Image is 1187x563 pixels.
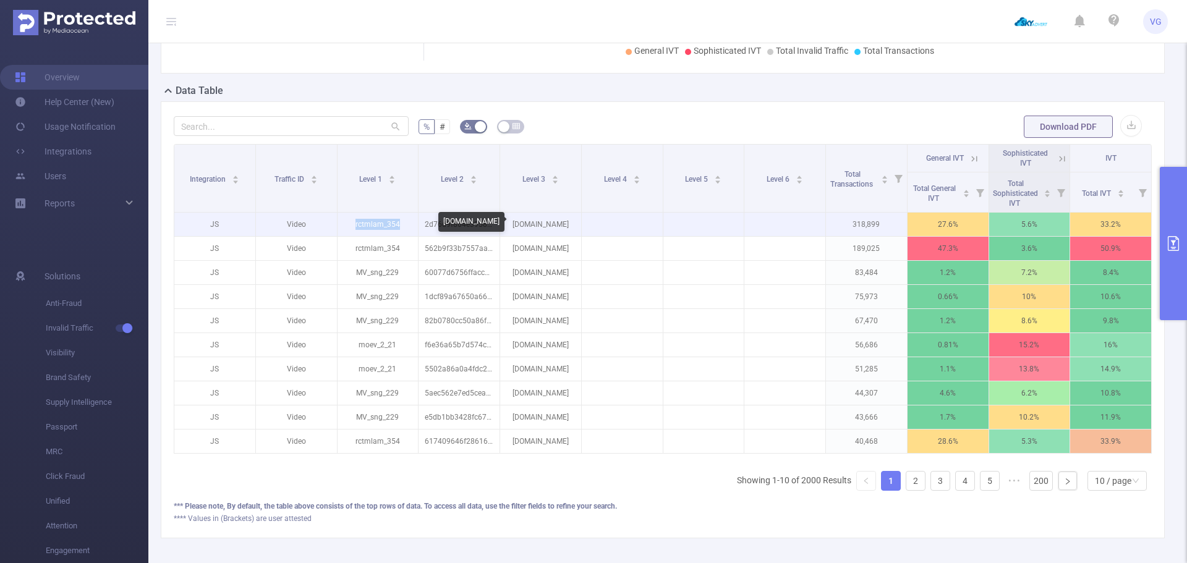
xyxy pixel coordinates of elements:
a: 3 [931,472,950,490]
a: Usage Notification [15,114,116,139]
h2: Data Table [176,83,223,98]
p: 6.2% [989,381,1070,405]
li: Next Page [1058,471,1078,491]
p: 8.4% [1070,261,1151,284]
i: icon: caret-up [881,174,888,177]
p: 83,484 [826,261,907,284]
p: MV_sng_229 [338,261,419,284]
p: Video [256,381,337,405]
p: MV_sng_229 [338,405,419,429]
span: Unified [46,489,148,514]
span: General IVT [926,154,964,163]
p: [DOMAIN_NAME] [500,213,581,236]
span: Level 2 [441,175,466,184]
li: 200 [1029,471,1053,491]
p: 9.8% [1070,309,1151,332]
p: 1dcf89a67650a66a6dc6711334f54dc0 [419,285,500,308]
i: icon: caret-down [1117,192,1124,196]
a: Help Center (New) [15,90,114,114]
span: Reports [45,198,75,208]
p: [DOMAIN_NAME] [500,405,581,429]
div: *** Please note, By default, the table above consists of the top rows of data. To access all data... [174,501,1152,512]
p: Video [256,213,337,236]
div: Sort [470,174,477,181]
p: 1.1% [908,357,989,381]
i: icon: caret-down [963,192,969,196]
span: Traffic ID [274,175,306,184]
div: [DOMAIN_NAME] [438,212,504,232]
p: JS [174,333,255,357]
p: [DOMAIN_NAME] [500,237,581,260]
p: moev_2_21 [338,333,419,357]
a: 200 [1030,472,1052,490]
p: Video [256,285,337,308]
p: Video [256,237,337,260]
p: 10.2% [989,405,1070,429]
p: 1.2% [908,261,989,284]
span: Sophisticated IVT [694,46,761,56]
span: Level 5 [685,175,710,184]
p: 318,899 [826,213,907,236]
div: Sort [551,174,559,181]
p: 14.9% [1070,357,1151,381]
i: icon: caret-down [1044,192,1051,196]
span: Anti-Fraud [46,291,148,316]
i: Filter menu [1134,172,1151,212]
span: Total Transactions [863,46,934,56]
p: 4.6% [908,381,989,405]
i: icon: caret-down [470,179,477,182]
li: Previous Page [856,471,876,491]
p: JS [174,405,255,429]
p: 27.6% [908,213,989,236]
span: # [440,122,445,132]
p: JS [174,357,255,381]
p: 0.81% [908,333,989,357]
p: 617409646f286165ed0af17963f0e155 [419,430,500,453]
div: Sort [310,174,318,181]
span: ••• [1005,471,1024,491]
p: f6e36a65b7d574c76be41a941f84875e [419,333,500,357]
p: 10.8% [1070,381,1151,405]
p: MV_sng_229 [338,309,419,332]
p: 5aec562e7ed5cea18795d81a469b6852 [419,381,500,405]
div: Sort [963,188,970,195]
div: Sort [1044,188,1051,195]
p: 75,973 [826,285,907,308]
div: Sort [388,174,396,181]
p: 1.2% [908,309,989,332]
i: icon: right [1064,478,1071,485]
span: Invalid Traffic [46,316,148,341]
i: icon: caret-up [470,174,477,177]
p: 10.6% [1070,285,1151,308]
p: [DOMAIN_NAME] [500,430,581,453]
span: Level 4 [604,175,629,184]
i: icon: caret-down [881,179,888,182]
p: rctmlam_354 [338,237,419,260]
p: moev_2_21 [338,357,419,381]
span: Brand Safety [46,365,148,390]
p: Video [256,333,337,357]
a: Integrations [15,139,91,164]
p: 15.2% [989,333,1070,357]
i: icon: caret-down [311,179,318,182]
img: Protected Media [13,10,135,35]
span: Click Fraud [46,464,148,489]
p: [DOMAIN_NAME] [500,381,581,405]
span: Level 1 [359,175,384,184]
i: icon: caret-up [715,174,721,177]
span: VG [1150,9,1162,34]
a: 2 [906,472,925,490]
i: Filter menu [890,145,907,212]
span: Passport [46,415,148,439]
i: icon: table [513,122,520,130]
p: 5502a86a0a4fdc278c2e7fd988712ec2 [419,357,500,381]
p: 33.2% [1070,213,1151,236]
p: JS [174,285,255,308]
span: Visibility [46,341,148,365]
p: JS [174,261,255,284]
div: Sort [881,174,888,181]
i: icon: caret-down [389,179,396,182]
span: Total General IVT [913,184,956,203]
p: 0.66% [908,285,989,308]
p: Video [256,357,337,381]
